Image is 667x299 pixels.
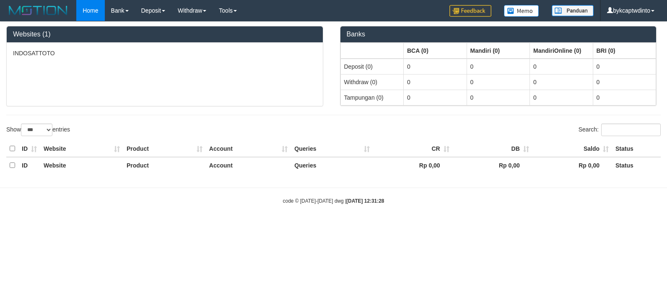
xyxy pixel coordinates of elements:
td: 0 [593,59,656,75]
td: Deposit (0) [340,59,404,75]
label: Show entries [6,124,70,136]
th: Group: activate to sort column ascending [467,43,530,59]
select: Showentries [21,124,52,136]
td: 0 [404,90,467,105]
td: Withdraw (0) [340,74,404,90]
img: panduan.png [552,5,594,16]
th: Product [123,141,206,157]
input: Search: [601,124,661,136]
th: Account [206,141,291,157]
td: 0 [593,90,656,105]
label: Search: [579,124,661,136]
th: Queries [291,141,373,157]
th: CR [373,141,453,157]
td: 0 [530,90,593,105]
td: 0 [467,90,530,105]
th: Website [40,141,123,157]
img: Button%20Memo.svg [504,5,539,17]
th: Account [206,157,291,173]
td: 0 [593,74,656,90]
th: DB [453,141,532,157]
td: 0 [467,74,530,90]
th: Rp 0,00 [453,157,532,173]
th: ID [18,157,40,173]
td: 0 [530,59,593,75]
td: 0 [404,59,467,75]
h3: Banks [347,31,650,38]
th: Rp 0,00 [532,157,612,173]
small: code © [DATE]-[DATE] dwg | [283,198,384,204]
h3: Websites (1) [13,31,317,38]
th: ID [18,141,40,157]
td: Tampungan (0) [340,90,404,105]
td: 0 [404,74,467,90]
td: 0 [467,59,530,75]
th: Rp 0,00 [373,157,453,173]
th: Status [612,141,661,157]
strong: [DATE] 12:31:28 [346,198,384,204]
img: Feedback.jpg [449,5,491,17]
th: Website [40,157,123,173]
th: Status [612,157,661,173]
img: MOTION_logo.png [6,4,70,17]
th: Product [123,157,206,173]
th: Group: activate to sort column ascending [404,43,467,59]
th: Queries [291,157,373,173]
th: Group: activate to sort column ascending [340,43,404,59]
th: Group: activate to sort column ascending [530,43,593,59]
th: Group: activate to sort column ascending [593,43,656,59]
td: 0 [530,74,593,90]
th: Saldo [532,141,612,157]
p: INDOSATTOTO [13,49,317,57]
